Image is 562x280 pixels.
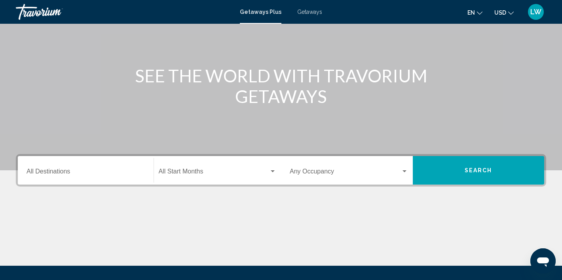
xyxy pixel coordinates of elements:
[18,156,544,185] div: Search widget
[530,248,556,274] iframe: Button to launch messaging window
[494,10,506,16] span: USD
[530,8,541,16] span: LW
[133,65,429,107] h1: SEE THE WORLD WITH TRAVORIUM GETAWAYS
[413,156,545,185] button: Search
[467,10,475,16] span: en
[467,7,482,18] button: Change language
[526,4,546,20] button: User Menu
[297,9,322,15] a: Getaways
[494,7,514,18] button: Change currency
[16,4,232,20] a: Travorium
[465,168,492,174] span: Search
[240,9,281,15] a: Getaways Plus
